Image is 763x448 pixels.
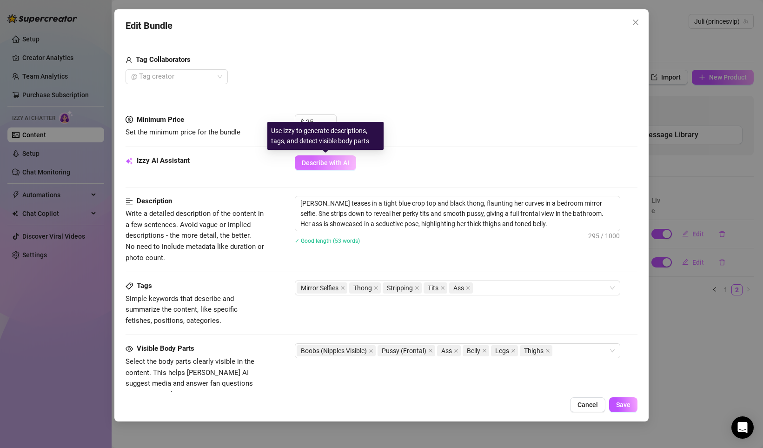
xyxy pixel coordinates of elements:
span: Tits [428,283,438,293]
div: Open Intercom Messenger [731,416,754,439]
span: Boobs (Nipples Visible) [297,345,376,356]
button: Close [628,15,643,30]
button: Describe with AI [295,155,356,170]
span: ✓ Good length (53 words) [295,238,360,244]
span: Pussy (Frontal) [382,346,426,356]
span: close [545,348,550,353]
span: Simple keywords that describe and summarize the content, like specific fetishes, positions, categ... [126,294,238,325]
span: Legs [491,345,518,356]
span: close [340,286,345,290]
span: Select the body parts clearly visible in the content. This helps [PERSON_NAME] AI suggest media a... [126,357,254,399]
span: user [126,54,132,66]
span: close [454,348,458,353]
textarea: [PERSON_NAME] teases in a tight blue crop top and black thong, flaunting her curves in a bedroom ... [295,196,620,231]
span: Mirror Selfies [297,282,347,294]
span: Save [616,401,630,408]
span: close [428,348,433,353]
span: Legs [495,346,509,356]
span: Belly [467,346,480,356]
span: close [374,286,378,290]
span: Ass [437,345,461,356]
strong: Visible Body Parts [137,344,194,353]
span: Write a detailed description of the content in a few sentences. Avoid vague or implied descriptio... [126,209,264,261]
span: Ass [453,283,464,293]
span: Belly [463,345,489,356]
span: close [632,19,639,26]
span: eye [126,345,133,353]
span: close [369,348,373,353]
span: close [440,286,445,290]
strong: Minimum Price [137,115,184,124]
span: Mirror Selfies [301,283,338,293]
div: Use Izzy to generate descriptions, tags, and detect visible body parts [267,122,384,150]
span: Edit Bundle [126,19,173,33]
strong: Tags [137,281,152,290]
button: Save [609,397,637,412]
span: Cancel [577,401,598,408]
span: close [466,286,471,290]
span: dollar [126,114,133,126]
button: Cancel [570,397,605,412]
span: Thighs [520,345,552,356]
span: Ass [441,346,452,356]
span: Ass [449,282,473,294]
span: Pussy (Frontal) [378,345,435,356]
span: close [482,348,487,353]
span: Stripping [383,282,422,294]
span: Set the minimum price for the bundle [126,128,240,136]
span: Tits [424,282,447,294]
span: align-left [126,196,133,207]
strong: Izzy AI Assistant [137,156,190,165]
span: close [415,286,419,290]
span: close [511,348,516,353]
span: Stripping [387,283,413,293]
span: Describe with AI [302,159,349,167]
span: Thighs [524,346,544,356]
strong: Description [137,197,172,205]
span: tag [126,282,133,290]
span: Thong [349,282,381,294]
span: Close [628,19,643,26]
strong: Tag Collaborators [136,55,191,64]
span: Thong [353,283,372,293]
span: Boobs (Nipples Visible) [301,346,367,356]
